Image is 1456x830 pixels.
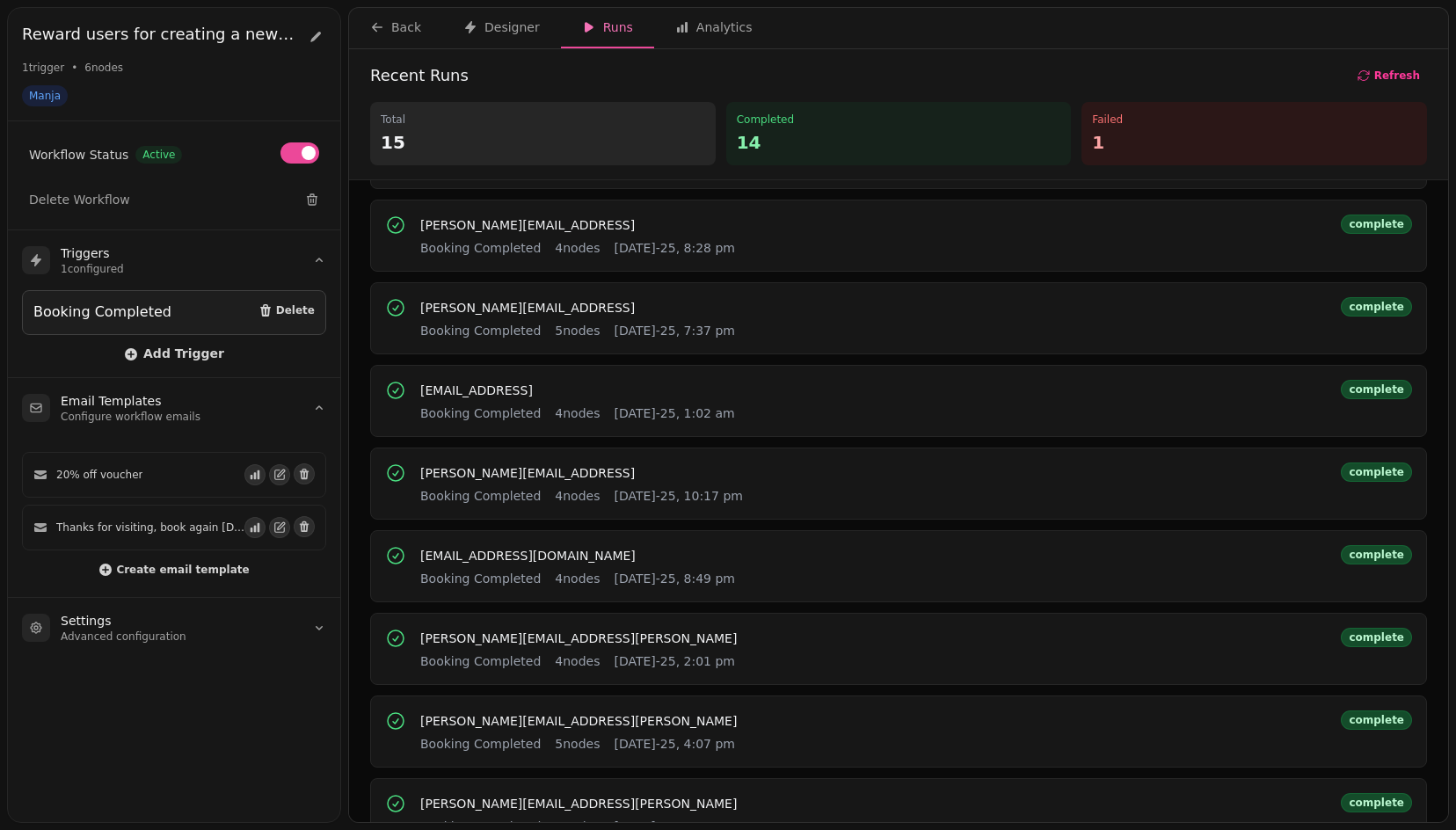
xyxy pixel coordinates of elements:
[1350,65,1427,86] button: Refresh
[135,146,182,164] span: Active
[561,8,654,48] button: Runs
[555,570,600,587] span: 4 nodes
[370,18,421,36] div: Back
[61,630,186,644] p: Advanced configuration
[737,113,1061,127] p: Completed
[1341,462,1412,482] div: complete
[29,191,130,208] span: Delete Workflow
[420,239,541,257] span: Booking Completed
[56,468,142,482] span: 20% off voucher
[614,239,735,257] span: [DATE]-25, 8:28 pm
[244,517,266,538] button: View email events
[463,18,540,36] div: Designer
[555,735,600,753] span: 5 nodes
[381,113,705,127] p: Total
[124,347,224,361] span: Add Trigger
[420,382,533,399] button: [EMAIL_ADDRESS]
[294,463,315,484] button: Delete email template
[1341,793,1412,812] div: complete
[61,410,200,424] p: Configure workflow emails
[1341,380,1412,399] div: complete
[420,302,635,314] span: [PERSON_NAME][EMAIL_ADDRESS]
[442,8,561,48] button: Designer
[258,302,315,319] button: Delete
[1341,628,1412,647] div: complete
[349,8,442,48] button: Back
[8,378,340,438] summary: Email TemplatesConfigure workflow emails
[614,735,735,753] span: [DATE]-25, 4:07 pm
[420,797,737,810] span: [PERSON_NAME][EMAIL_ADDRESS][PERSON_NAME]
[61,612,186,630] h3: Settings
[61,244,124,262] h3: Triggers
[675,18,753,36] div: Analytics
[420,547,636,564] button: [EMAIL_ADDRESS][DOMAIN_NAME]
[420,464,635,482] button: [PERSON_NAME][EMAIL_ADDRESS]
[71,61,77,75] span: •
[294,516,315,537] button: Delete email template
[84,61,123,75] span: 6 node s
[244,464,266,485] button: View email events
[116,564,249,575] span: Create email template
[33,302,171,323] div: Booking Completed
[420,652,541,670] span: Booking Completed
[420,550,636,562] span: [EMAIL_ADDRESS][DOMAIN_NAME]
[124,346,224,363] button: Add Trigger
[420,795,737,812] button: [PERSON_NAME][EMAIL_ADDRESS][PERSON_NAME]
[614,404,734,422] span: [DATE]-25, 1:02 am
[420,570,541,587] span: Booking Completed
[1092,113,1416,127] p: Failed
[555,239,600,257] span: 4 nodes
[614,652,735,670] span: [DATE]-25, 2:01 pm
[420,384,533,397] span: [EMAIL_ADDRESS]
[555,487,600,505] span: 4 nodes
[582,18,633,36] div: Runs
[61,392,200,410] h3: Email Templates
[56,521,244,535] span: Thanks for visiting, book again [DATE] and we'll give you 20% off voucher
[420,735,541,753] span: Booking Completed
[555,322,600,339] span: 5 nodes
[305,22,326,50] button: Edit workflow
[1341,545,1412,564] div: complete
[22,22,295,47] h2: Reward users for creating a new booking [DATE] of completing a booking
[1341,710,1412,730] div: complete
[22,184,326,215] button: Delete Workflow
[269,517,290,538] button: Edit email template
[555,652,600,670] span: 4 nodes
[654,8,774,48] button: Analytics
[614,322,735,339] span: [DATE]-25, 7:37 pm
[420,630,737,647] button: [PERSON_NAME][EMAIL_ADDRESS][PERSON_NAME]
[22,61,64,75] span: 1 trigger
[737,130,1061,155] p: 14
[8,598,340,658] summary: SettingsAdvanced configuration
[29,89,61,103] span: Manja
[269,464,290,485] button: Edit email template
[614,570,735,587] span: [DATE]-25, 8:49 pm
[420,715,737,727] span: [PERSON_NAME][EMAIL_ADDRESS][PERSON_NAME]
[1341,215,1412,234] div: complete
[98,561,249,579] button: Create email template
[420,322,541,339] span: Booking Completed
[29,146,128,164] span: Workflow Status
[22,85,68,106] span: Manja
[381,130,705,155] p: 15
[1092,130,1416,155] p: 1
[420,216,635,234] button: [PERSON_NAME][EMAIL_ADDRESS]
[555,404,600,422] span: 4 nodes
[1341,297,1412,317] div: complete
[1374,70,1420,81] span: Refresh
[420,632,737,644] span: [PERSON_NAME][EMAIL_ADDRESS][PERSON_NAME]
[276,305,315,316] span: Delete
[420,487,541,505] span: Booking Completed
[61,262,124,276] p: 1 configured
[420,219,635,231] span: [PERSON_NAME][EMAIL_ADDRESS]
[370,63,469,88] h2: Recent Runs
[420,467,635,479] span: [PERSON_NAME][EMAIL_ADDRESS]
[420,299,635,317] button: [PERSON_NAME][EMAIL_ADDRESS]
[420,404,541,422] span: Booking Completed
[614,487,742,505] span: [DATE]-25, 10:17 pm
[8,230,340,290] summary: Triggers1configured
[420,712,737,730] button: [PERSON_NAME][EMAIL_ADDRESS][PERSON_NAME]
